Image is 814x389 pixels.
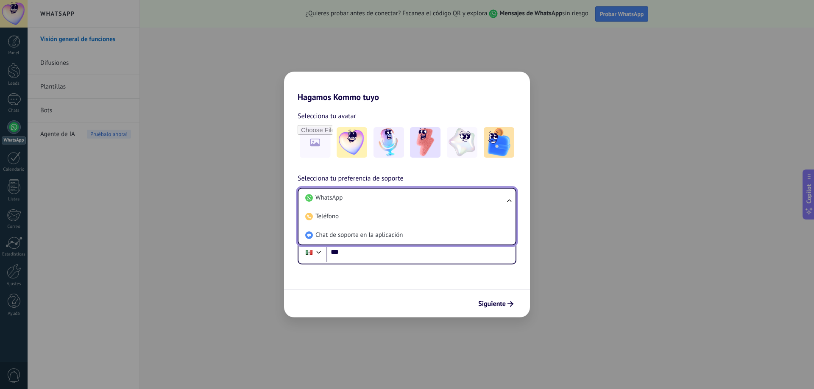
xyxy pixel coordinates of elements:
[337,127,367,158] img: -1.jpeg
[315,194,343,202] span: WhatsApp
[484,127,514,158] img: -5.jpeg
[298,173,404,184] span: Selecciona tu preferencia de soporte
[298,111,356,122] span: Selecciona tu avatar
[315,231,403,239] span: Chat de soporte en la aplicación
[315,212,339,221] span: Teléfono
[478,301,506,307] span: Siguiente
[374,127,404,158] img: -2.jpeg
[301,243,317,261] div: Mexico: + 52
[447,127,477,158] img: -4.jpeg
[474,297,517,311] button: Siguiente
[284,72,530,102] h2: Hagamos Kommo tuyo
[410,127,440,158] img: -3.jpeg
